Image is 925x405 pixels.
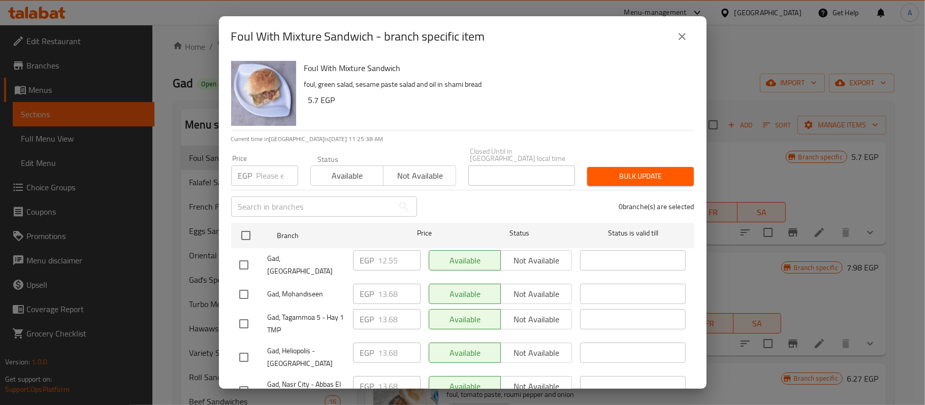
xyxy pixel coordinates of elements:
input: Please enter price [257,165,298,186]
input: Please enter price [378,309,421,329]
button: Available [310,165,384,186]
button: Not available [383,165,456,186]
button: close [670,24,694,49]
img: Foul With Mixture Sandwich [231,61,296,126]
input: Please enter price [378,284,421,304]
span: Status is valid till [580,227,686,240]
button: Bulk update [587,167,694,186]
span: Available [315,168,379,183]
h6: Foul With Mixture Sandwich [304,61,686,75]
p: EGP [360,254,374,266]
span: Gad, Tagammoa 5 - Hay 1 TMP [268,311,345,336]
span: Status [466,227,572,240]
h2: Foul With Mixture Sandwich - branch specific item [231,28,485,45]
input: Please enter price [378,250,421,271]
span: Gad, Mohandiseen [268,288,345,300]
span: Gad, Nasr City - Abbas El Akkad TGO [268,378,345,403]
p: foul, green salad, sesame paste salad and oil in shami bread [304,78,686,91]
p: EGP [360,380,374,392]
span: Price [391,227,458,240]
p: 0 branche(s) are selected [619,201,694,212]
h6: 5.7 EGP [308,93,686,107]
p: EGP [360,347,374,359]
span: Not available [388,168,452,183]
p: EGP [238,170,252,182]
input: Search in branches [231,196,394,217]
p: Current time in [GEOGRAPHIC_DATA] is [DATE] 11:25:38 AM [231,134,694,144]
span: Gad, [GEOGRAPHIC_DATA] [268,252,345,278]
p: EGP [360,313,374,325]
span: Branch [277,229,382,242]
input: Please enter price [378,343,421,363]
span: Gad, Heliopolis - [GEOGRAPHIC_DATA] [268,345,345,370]
input: Please enter price [378,376,421,396]
span: Bulk update [595,170,686,183]
p: EGP [360,288,374,300]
